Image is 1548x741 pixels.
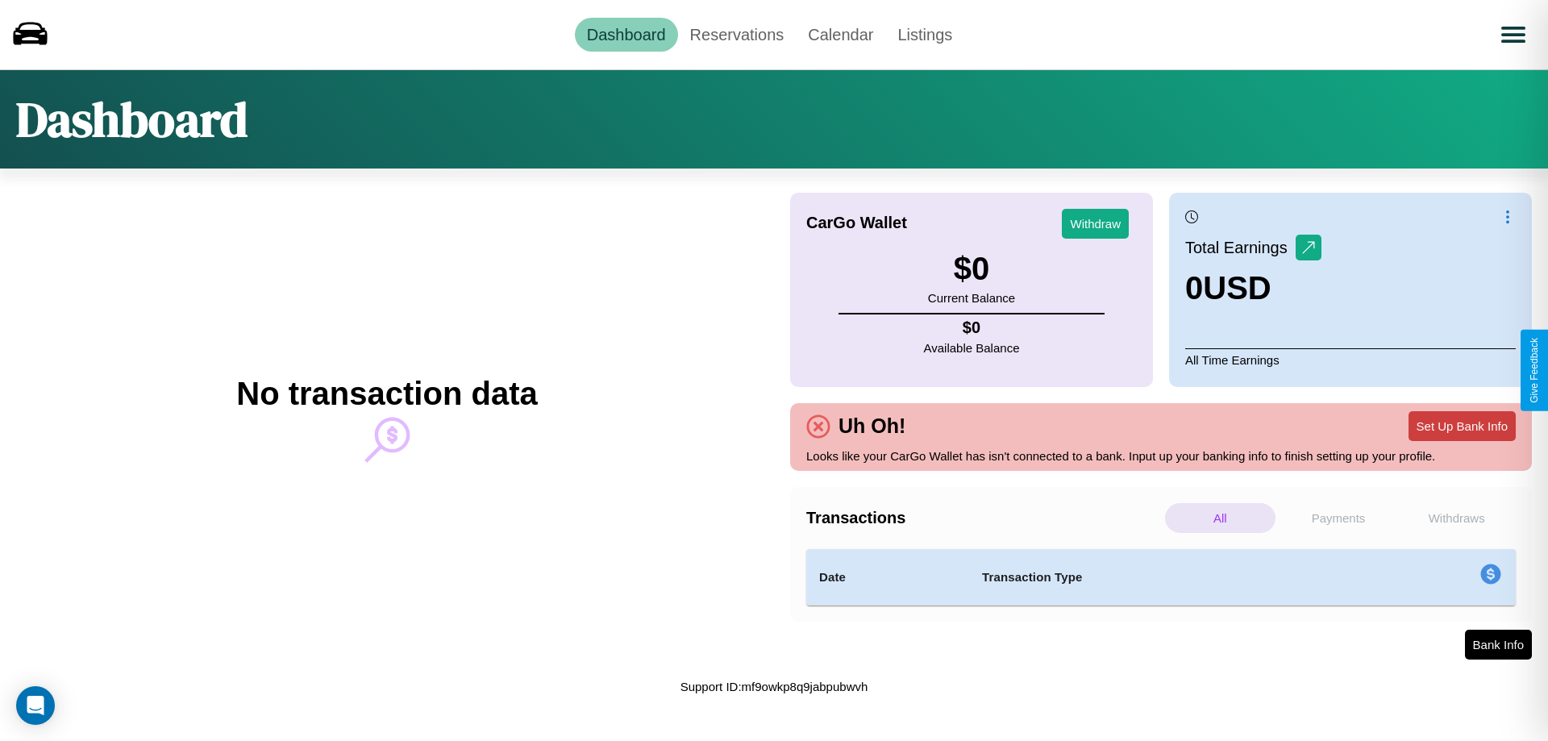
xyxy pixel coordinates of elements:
[1491,12,1536,57] button: Open menu
[1529,338,1540,403] div: Give Feedback
[1284,503,1394,533] p: Payments
[924,318,1020,337] h4: $ 0
[1465,630,1532,660] button: Bank Info
[1165,503,1275,533] p: All
[575,18,678,52] a: Dashboard
[806,214,907,232] h4: CarGo Wallet
[1062,209,1129,239] button: Withdraw
[806,445,1516,467] p: Looks like your CarGo Wallet has isn't connected to a bank. Input up your banking info to finish ...
[1401,503,1512,533] p: Withdraws
[1185,348,1516,371] p: All Time Earnings
[806,549,1516,606] table: simple table
[1185,270,1321,306] h3: 0 USD
[796,18,885,52] a: Calendar
[236,376,537,412] h2: No transaction data
[16,686,55,725] div: Open Intercom Messenger
[680,676,868,697] p: Support ID: mf9owkp8q9jabpubwvh
[830,414,913,438] h4: Uh Oh!
[928,251,1015,287] h3: $ 0
[819,568,956,587] h4: Date
[806,509,1161,527] h4: Transactions
[1185,233,1296,262] p: Total Earnings
[16,86,248,152] h1: Dashboard
[1409,411,1516,441] button: Set Up Bank Info
[678,18,797,52] a: Reservations
[982,568,1348,587] h4: Transaction Type
[924,337,1020,359] p: Available Balance
[885,18,964,52] a: Listings
[928,287,1015,309] p: Current Balance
